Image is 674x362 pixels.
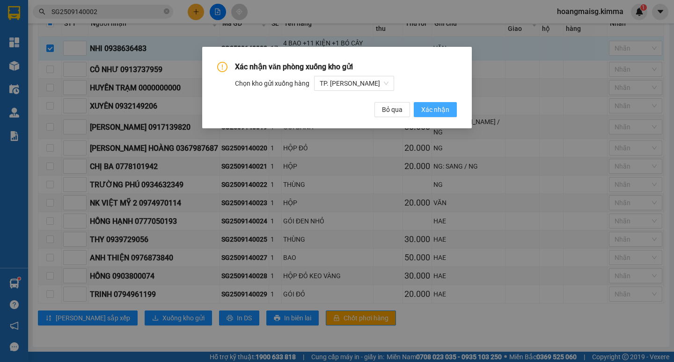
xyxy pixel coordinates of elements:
span: Xác nhận [421,104,449,115]
button: Bỏ qua [374,102,410,117]
button: Xác nhận [414,102,457,117]
span: Xác nhận văn phòng xuống kho gửi [235,62,353,71]
div: Chọn kho gửi xuống hàng [235,76,457,91]
span: TP. Hồ Chí Minh [320,76,388,90]
span: Bỏ qua [382,104,403,115]
span: exclamation-circle [217,62,227,72]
